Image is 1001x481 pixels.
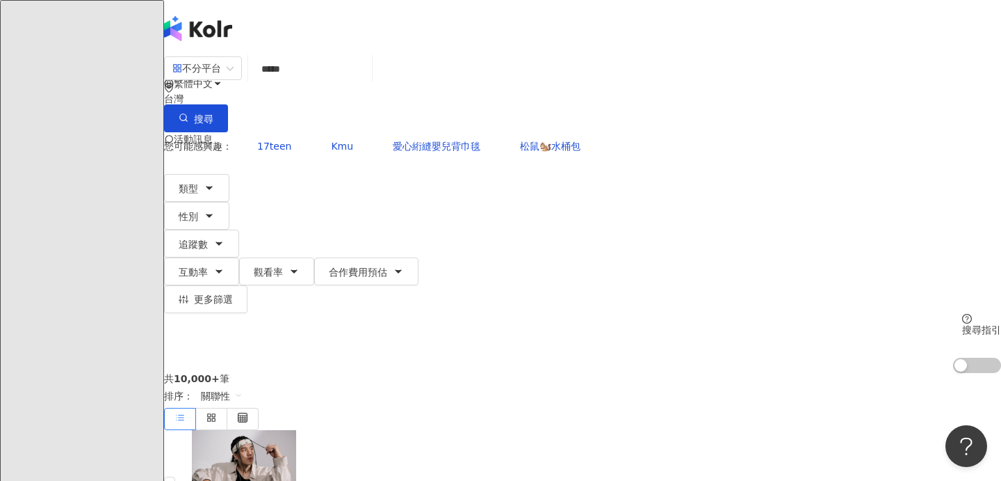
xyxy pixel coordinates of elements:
[164,174,229,202] button: 類型
[179,211,198,222] span: 性別
[179,183,198,194] span: 類型
[505,132,595,160] button: 松鼠🐿️水桶包
[329,267,387,278] span: 合作費用預估
[164,285,247,313] button: 更多篩選
[314,258,418,285] button: 合作費用預估
[316,132,368,160] button: Kmu
[194,294,233,305] span: 更多篩選
[243,132,306,160] button: 17teen
[254,267,283,278] span: 觀看率
[164,16,232,41] img: logo
[257,141,291,152] span: 17teen
[164,373,1001,384] div: 共 筆
[164,230,239,258] button: 追蹤數
[164,93,1001,104] div: 台灣
[393,141,480,152] span: 愛心絎縫嬰兒背巾毯
[172,63,182,73] span: appstore
[174,373,220,384] span: 10,000+
[201,385,243,407] span: 關聯性
[174,134,213,145] span: 活動訊息
[172,57,221,79] div: 不分平台
[164,258,239,285] button: 互動率
[331,141,353,152] span: Kmu
[962,314,972,324] span: question-circle
[239,258,314,285] button: 觀看率
[962,324,1001,336] div: 搜尋指引
[164,141,232,152] span: 您可能感興趣：
[164,202,229,230] button: 性別
[179,267,208,278] span: 互動率
[164,104,228,132] button: 搜尋
[520,141,580,152] span: 松鼠🐿️水桶包
[194,113,213,125] span: 搜尋
[164,384,1001,408] div: 排序：
[164,83,174,93] span: environment
[945,425,987,467] iframe: Help Scout Beacon - Open
[179,239,208,250] span: 追蹤數
[378,132,495,160] button: 愛心絎縫嬰兒背巾毯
